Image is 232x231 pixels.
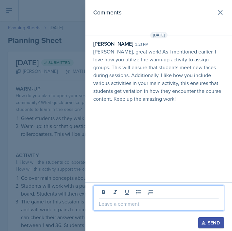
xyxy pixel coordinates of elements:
[93,8,121,17] h2: Comments
[150,32,168,38] span: [DATE]
[93,40,133,48] div: [PERSON_NAME]
[203,220,220,225] div: Send
[198,217,224,228] button: Send
[93,48,224,103] p: [PERSON_NAME], great work! As I mentioned earlier, I love how you utilize the warm-up activity to...
[135,41,149,47] div: 3:21 pm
